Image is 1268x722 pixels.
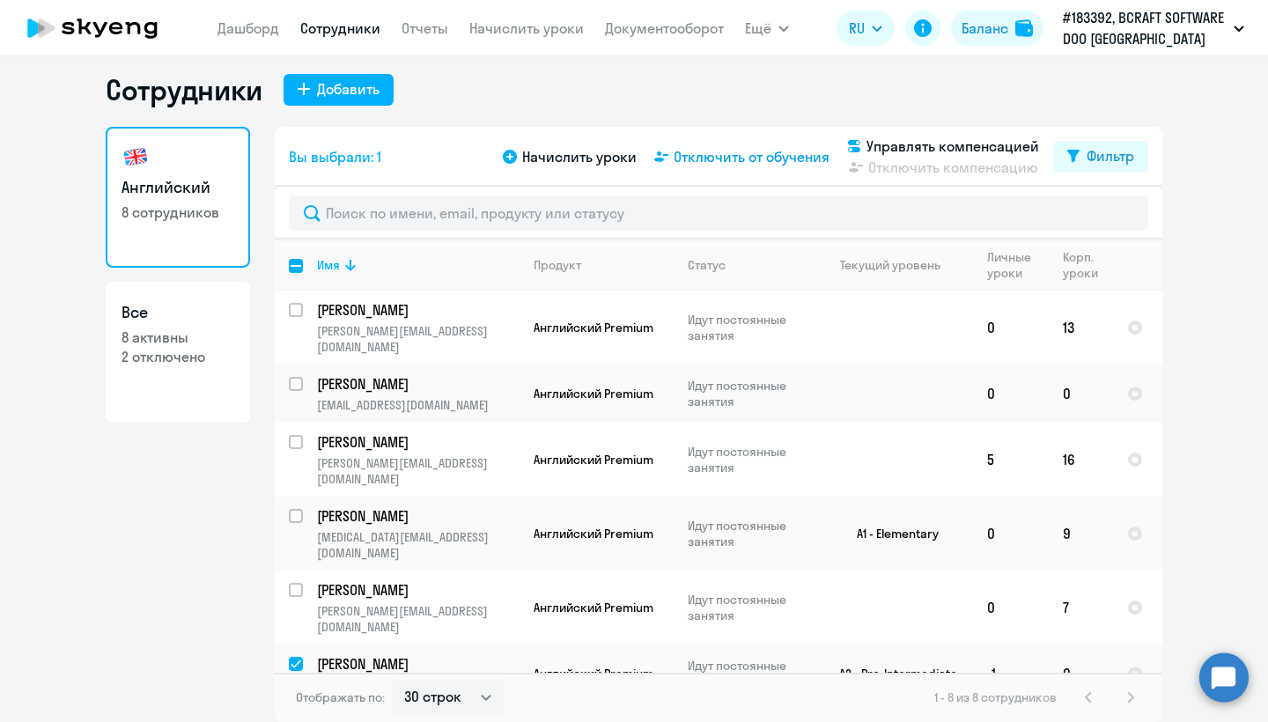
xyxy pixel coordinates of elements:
[605,19,724,37] a: Документооборот
[973,645,1049,703] td: -1
[809,497,973,571] td: A1 - Elementary
[973,571,1049,645] td: 0
[300,19,380,37] a: Сотрудники
[217,19,279,37] a: Дашборд
[284,74,394,106] button: Добавить
[934,689,1057,705] span: 1 - 8 из 8 сотрудников
[987,249,1036,281] div: Личные уроки
[122,347,234,366] p: 2 отключено
[317,374,516,394] p: [PERSON_NAME]
[1015,19,1033,37] img: balance
[823,257,972,273] div: Текущий уровень
[122,143,150,171] img: english
[317,300,519,320] a: [PERSON_NAME]
[987,249,1048,281] div: Личные уроки
[534,666,653,681] span: Английский Premium
[973,365,1049,423] td: 0
[1063,249,1112,281] div: Корп. уроки
[469,19,584,37] a: Начислить уроки
[809,645,973,703] td: A2 - Pre-Intermediate
[106,282,250,423] a: Все8 активны2 отключено
[688,658,808,689] p: Идут постоянные занятия
[1053,141,1148,173] button: Фильтр
[745,11,789,46] button: Ещё
[317,580,519,600] a: [PERSON_NAME]
[317,78,380,99] div: Добавить
[534,526,653,541] span: Английский Premium
[317,257,340,273] div: Имя
[745,18,771,39] span: Ещё
[1054,7,1253,49] button: #183392, BCRAFT SOFTWARE DOO [GEOGRAPHIC_DATA]
[296,689,385,705] span: Отображать по:
[837,11,895,46] button: RU
[317,580,516,600] p: [PERSON_NAME]
[849,18,865,39] span: RU
[674,146,829,167] span: Отключить от обучения
[522,146,637,167] span: Начислить уроки
[534,452,653,468] span: Английский Premium
[1049,497,1113,571] td: 9
[317,397,519,413] p: [EMAIL_ADDRESS][DOMAIN_NAME]
[289,195,1148,231] input: Поиск по имени, email, продукту или статусу
[688,444,808,475] p: Идут постоянные занятия
[106,127,250,268] a: Английский8 сотрудников
[962,18,1008,39] div: Баланс
[688,257,726,273] div: Статус
[1087,145,1134,166] div: Фильтр
[1049,423,1113,497] td: 16
[317,529,519,561] p: [MEDICAL_DATA][EMAIL_ADDRESS][DOMAIN_NAME]
[973,291,1049,365] td: 0
[688,378,808,409] p: Идут постоянные занятия
[317,257,519,273] div: Имя
[317,654,519,674] a: [PERSON_NAME]
[534,257,673,273] div: Продукт
[1049,645,1113,703] td: 0
[317,300,516,320] p: [PERSON_NAME]
[317,323,519,355] p: [PERSON_NAME][EMAIL_ADDRESS][DOMAIN_NAME]
[534,320,653,335] span: Английский Premium
[122,328,234,347] p: 8 активны
[951,11,1043,46] button: Балансbalance
[973,497,1049,571] td: 0
[866,136,1039,157] span: Управлять компенсацией
[1063,249,1101,281] div: Корп. уроки
[106,72,262,107] h1: Сотрудники
[1049,365,1113,423] td: 0
[122,176,234,199] h3: Английский
[1049,291,1113,365] td: 13
[317,432,519,452] a: [PERSON_NAME]
[317,432,516,452] p: [PERSON_NAME]
[534,600,653,615] span: Английский Premium
[317,603,519,635] p: [PERSON_NAME][EMAIL_ADDRESS][DOMAIN_NAME]
[122,301,234,324] h3: Все
[688,518,808,549] p: Идут постоянные занятия
[317,654,516,674] p: [PERSON_NAME]
[317,506,516,526] p: [PERSON_NAME]
[688,312,808,343] p: Идут постоянные занятия
[840,257,940,273] div: Текущий уровень
[973,423,1049,497] td: 5
[317,455,519,487] p: [PERSON_NAME][EMAIL_ADDRESS][DOMAIN_NAME]
[317,374,519,394] a: [PERSON_NAME]
[402,19,448,37] a: Отчеты
[317,506,519,526] a: [PERSON_NAME]
[1049,571,1113,645] td: 7
[122,203,234,222] p: 8 сотрудников
[534,257,581,273] div: Продукт
[1063,7,1227,49] p: #183392, BCRAFT SOFTWARE DOO [GEOGRAPHIC_DATA]
[534,386,653,402] span: Английский Premium
[688,257,808,273] div: Статус
[289,146,381,167] span: Вы выбрали: 1
[688,592,808,623] p: Идут постоянные занятия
